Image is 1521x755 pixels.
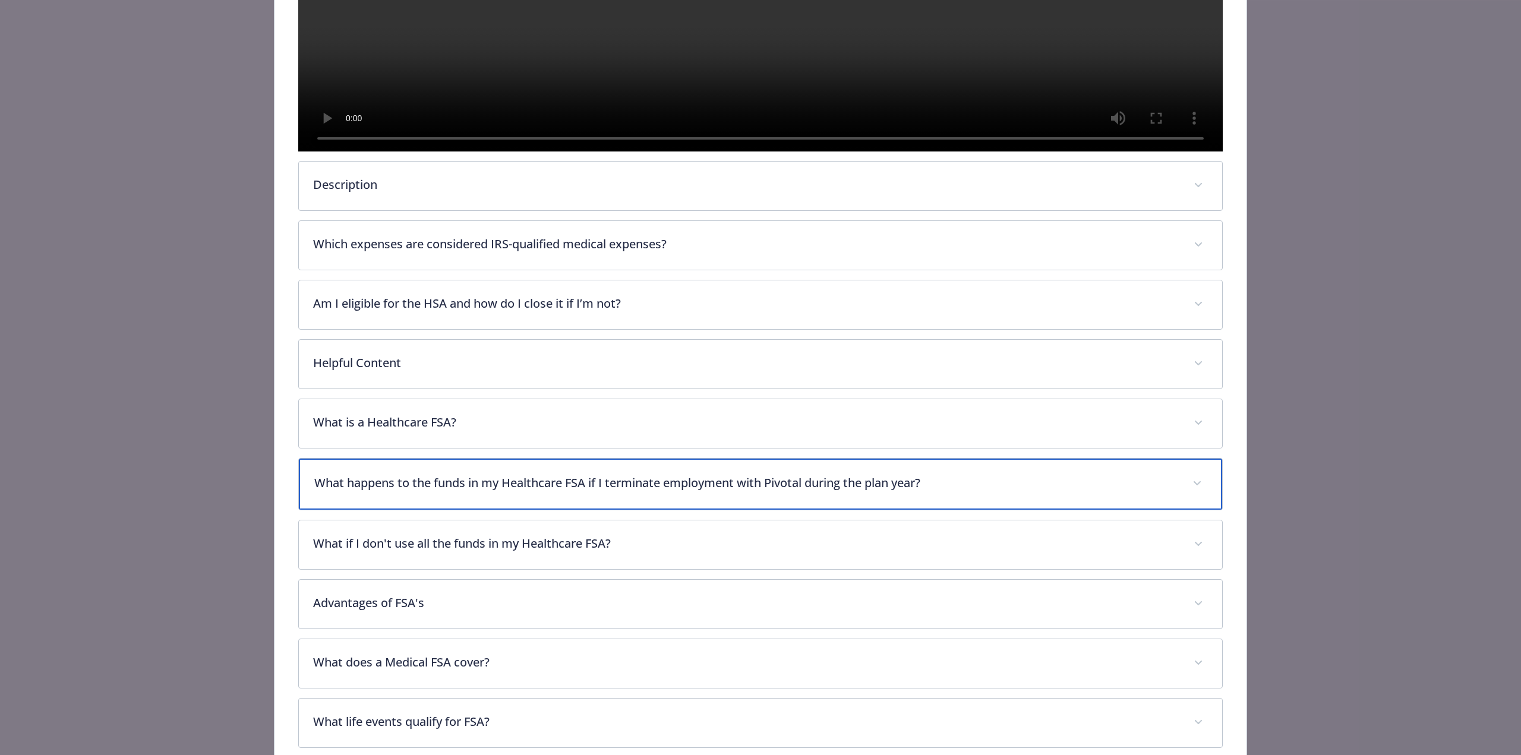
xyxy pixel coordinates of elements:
[313,295,1179,312] p: Am I eligible for the HSA and how do I close it if I’m not?
[314,474,1178,492] p: What happens to the funds in my Healthcare FSA if I terminate employment with Pivotal during the ...
[313,713,1179,731] p: What life events qualify for FSA?
[313,176,1179,194] p: Description
[299,280,1222,329] div: Am I eligible for the HSA and how do I close it if I’m not?
[299,399,1222,448] div: What is a Healthcare FSA?
[313,235,1179,253] p: Which expenses are considered IRS-qualified medical expenses?
[299,162,1222,210] div: Description
[299,699,1222,747] div: What life events qualify for FSA?
[313,535,1179,552] p: What if I don't use all the funds in my Healthcare FSA?
[299,520,1222,569] div: What if I don't use all the funds in my Healthcare FSA?
[313,653,1179,671] p: What does a Medical FSA cover?
[299,221,1222,270] div: Which expenses are considered IRS-qualified medical expenses?
[313,413,1179,431] p: What is a Healthcare FSA?
[313,594,1179,612] p: Advantages of FSA's
[299,459,1222,510] div: What happens to the funds in my Healthcare FSA if I terminate employment with Pivotal during the ...
[299,639,1222,688] div: What does a Medical FSA cover?
[299,580,1222,628] div: Advantages of FSA's
[299,340,1222,388] div: Helpful Content
[313,354,1179,372] p: Helpful Content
